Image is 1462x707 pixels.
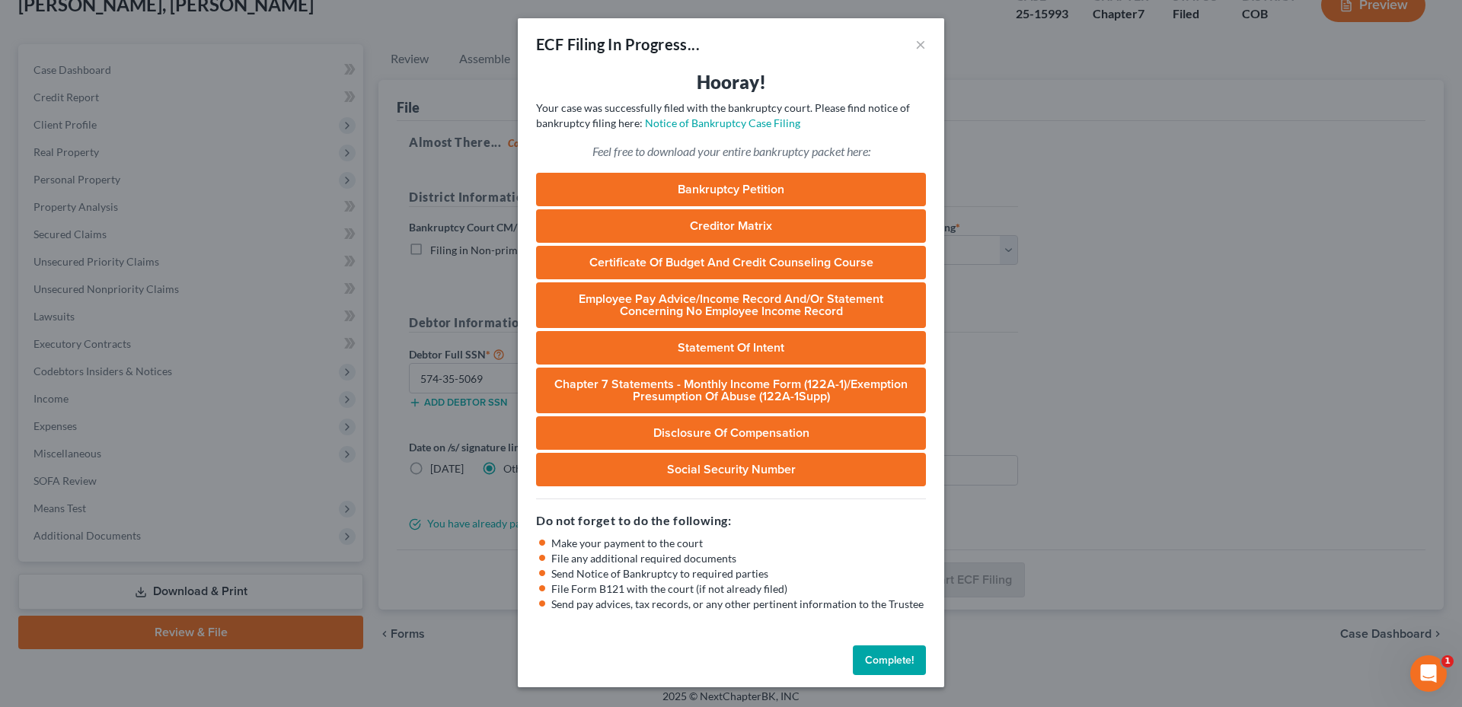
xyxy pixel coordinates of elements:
[536,33,700,55] div: ECF Filing In Progress...
[536,453,926,486] a: Social Security Number
[536,173,926,206] a: Bankruptcy Petition
[551,551,926,566] li: File any additional required documents
[853,645,926,676] button: Complete!
[645,116,800,129] a: Notice of Bankruptcy Case Filing
[536,70,926,94] h3: Hooray!
[1410,655,1447,692] iframe: Intercom live chat
[551,536,926,551] li: Make your payment to the court
[536,416,926,450] a: Disclosure of Compensation
[536,101,910,129] span: Your case was successfully filed with the bankruptcy court. Please find notice of bankruptcy fili...
[536,368,926,413] a: Chapter 7 Statements - Monthly Income Form (122A-1)/Exemption Presumption of Abuse (122A-1Supp)
[536,209,926,243] a: Creditor Matrix
[536,331,926,365] a: Statement of Intent
[551,597,926,612] li: Send pay advices, tax records, or any other pertinent information to the Trustee
[536,282,926,328] a: Employee Pay Advice/Income Record and/or Statement Concerning No Employee Income Record
[536,143,926,161] p: Feel free to download your entire bankruptcy packet here:
[536,246,926,279] a: Certificate of Budget and Credit Counseling Course
[536,511,926,530] h5: Do not forget to do the following:
[1441,655,1454,667] span: 1
[915,35,926,53] button: ×
[551,581,926,597] li: File Form B121 with the court (if not already filed)
[551,566,926,581] li: Send Notice of Bankruptcy to required parties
